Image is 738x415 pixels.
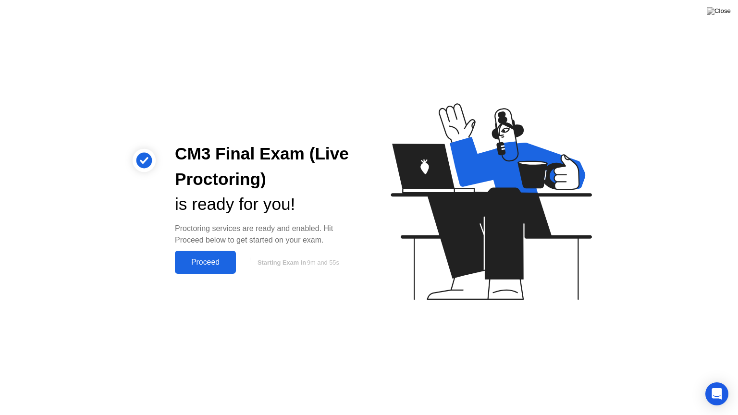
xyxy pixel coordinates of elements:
[241,253,354,271] button: Starting Exam in9m and 55s
[705,382,728,405] div: Open Intercom Messenger
[175,192,354,217] div: is ready for you!
[307,259,339,266] span: 9m and 55s
[175,251,236,274] button: Proceed
[175,141,354,192] div: CM3 Final Exam (Live Proctoring)
[178,258,233,267] div: Proceed
[175,223,354,246] div: Proctoring services are ready and enabled. Hit Proceed below to get started on your exam.
[707,7,731,15] img: Close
